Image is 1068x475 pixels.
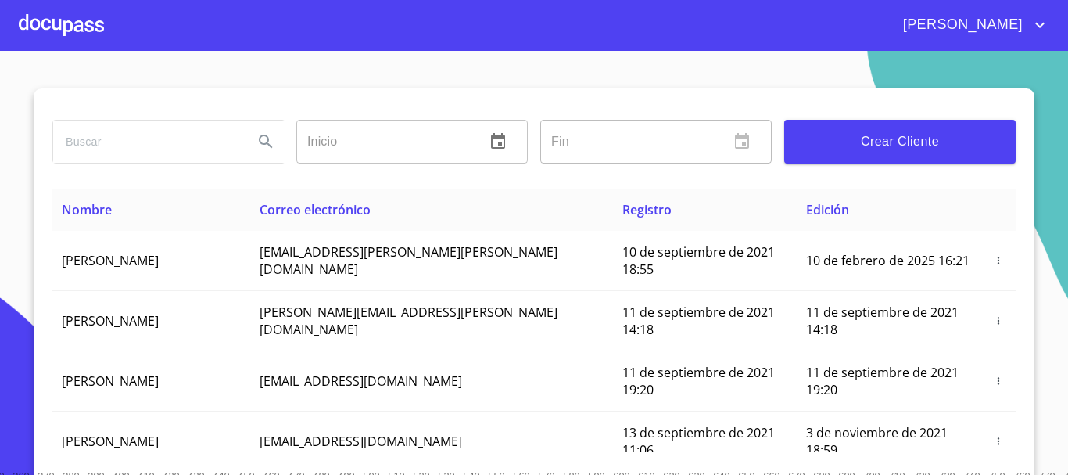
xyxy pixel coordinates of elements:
[53,121,241,163] input: search
[622,424,775,459] span: 13 de septiembre de 2021 11:06
[260,433,462,450] span: [EMAIL_ADDRESS][DOMAIN_NAME]
[622,304,775,338] span: 11 de septiembre de 2021 14:18
[62,372,159,390] span: [PERSON_NAME]
[260,243,557,278] span: [EMAIL_ADDRESS][PERSON_NAME][PERSON_NAME][DOMAIN_NAME]
[622,201,672,218] span: Registro
[622,243,775,278] span: 10 de septiembre de 2021 18:55
[806,304,959,338] span: 11 de septiembre de 2021 14:18
[260,304,557,338] span: [PERSON_NAME][EMAIL_ADDRESS][PERSON_NAME][DOMAIN_NAME]
[62,252,159,269] span: [PERSON_NAME]
[806,364,959,398] span: 11 de septiembre de 2021 19:20
[806,201,849,218] span: Edición
[797,131,1003,153] span: Crear Cliente
[62,312,159,329] span: [PERSON_NAME]
[260,372,462,390] span: [EMAIL_ADDRESS][DOMAIN_NAME]
[784,120,1016,164] button: Crear Cliente
[622,364,775,398] span: 11 de septiembre de 2021 19:20
[891,13,1049,38] button: account of current user
[62,201,112,218] span: Nombre
[806,252,969,269] span: 10 de febrero de 2025 16:21
[891,13,1030,38] span: [PERSON_NAME]
[806,424,948,459] span: 3 de noviembre de 2021 18:59
[260,201,371,218] span: Correo electrónico
[247,123,285,160] button: Search
[62,433,159,450] span: [PERSON_NAME]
